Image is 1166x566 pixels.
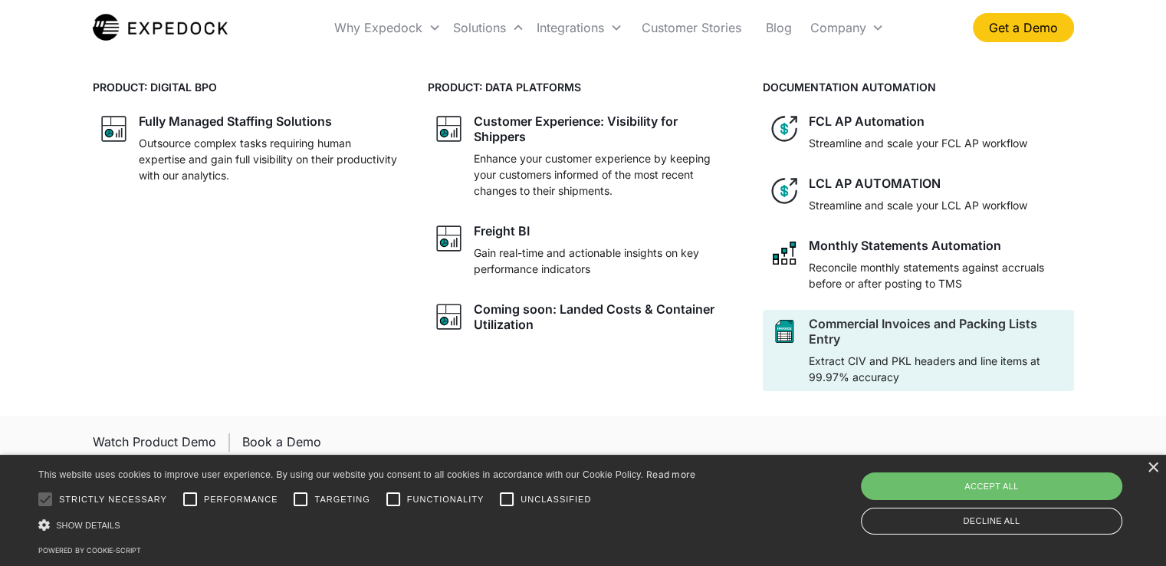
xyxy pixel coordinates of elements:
img: graph icon [434,301,465,332]
div: Accept all [861,472,1122,500]
a: Read more [646,469,696,480]
a: graph iconComing soon: Landed Costs & Container Utilization [428,295,738,338]
a: open lightbox [93,428,216,456]
a: dollar iconFCL AP AutomationStreamline and scale your FCL AP workflow [763,107,1073,157]
a: Book a Demo [242,428,321,456]
img: graph icon [434,114,465,144]
a: graph iconCustomer Experience: Visibility for ShippersEnhance your customer experience by keeping... [428,107,738,205]
div: Commercial Invoices and Packing Lists Entry [809,316,1067,347]
span: Strictly necessary [59,493,167,506]
div: Customer Experience: Visibility for Shippers [474,114,732,144]
img: sheet icon [769,316,800,347]
div: Freight BI [474,223,530,239]
div: Company [810,20,865,35]
p: Extract CIV and PKL headers and line items at 99.97% accuracy [809,353,1067,385]
div: Solutions [453,20,506,35]
a: graph iconFully Managed Staffing SolutionsOutsource complex tasks requiring human expertise and g... [93,107,403,189]
span: Performance [204,493,278,506]
img: network like icon [769,238,800,268]
div: LCL AP AUTOMATION [809,176,941,191]
div: Monthly Statements Automation [809,238,1001,253]
div: FCL AP Automation [809,114,925,129]
div: Integrations [537,20,604,35]
span: Functionality [407,493,484,506]
a: dollar iconLCL AP AUTOMATIONStreamline and scale your LCL AP workflow [763,169,1073,219]
iframe: Chat Widget [1089,492,1166,566]
div: Coming soon: Landed Costs & Container Utilization [474,301,732,332]
div: Company [803,2,890,54]
a: network like iconMonthly Statements AutomationReconcile monthly statements against accruals befor... [763,232,1073,298]
span: Show details [56,521,120,530]
a: home [93,12,228,43]
p: Streamline and scale your LCL AP workflow [809,197,1027,213]
h4: PRODUCT: DATA PLATFORMS [428,79,738,95]
div: Decline all [861,508,1122,535]
div: Watch Product Demo [93,434,216,449]
div: Why Expedock [334,20,422,35]
div: Book a Demo [242,434,321,449]
img: dollar icon [769,114,800,144]
div: Why Expedock [328,2,447,54]
img: Expedock Logo [93,12,228,43]
img: graph icon [99,114,130,144]
div: Solutions [447,2,530,54]
a: Customer Stories [629,2,753,54]
a: Blog [753,2,803,54]
p: Streamline and scale your FCL AP workflow [809,135,1027,151]
p: Gain real-time and actionable insights on key performance indicators [474,245,732,277]
a: sheet iconCommercial Invoices and Packing Lists EntryExtract CIV and PKL headers and line items a... [763,310,1073,391]
img: dollar icon [769,176,800,206]
div: Fully Managed Staffing Solutions [139,114,332,129]
p: Enhance your customer experience by keeping your customers informed of the most recent changes to... [474,150,732,199]
a: Powered by cookie-script [38,546,141,554]
p: Outsource complex tasks requiring human expertise and gain full visibility on their productivity ... [139,135,397,183]
h4: PRODUCT: DIGITAL BPO [93,79,403,95]
div: Integrations [530,2,629,54]
div: Show details [38,517,696,533]
a: graph iconFreight BIGain real-time and actionable insights on key performance indicators [428,217,738,283]
span: Unclassified [521,493,591,506]
span: This website uses cookies to improve user experience. By using our website you consent to all coo... [38,469,643,480]
div: Close [1147,462,1158,474]
h4: DOCUMENTATION AUTOMATION [763,79,1073,95]
p: Reconcile monthly statements against accruals before or after posting to TMS [809,259,1067,291]
img: graph icon [434,223,465,254]
a: Get a Demo [973,13,1074,42]
span: Targeting [314,493,370,506]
